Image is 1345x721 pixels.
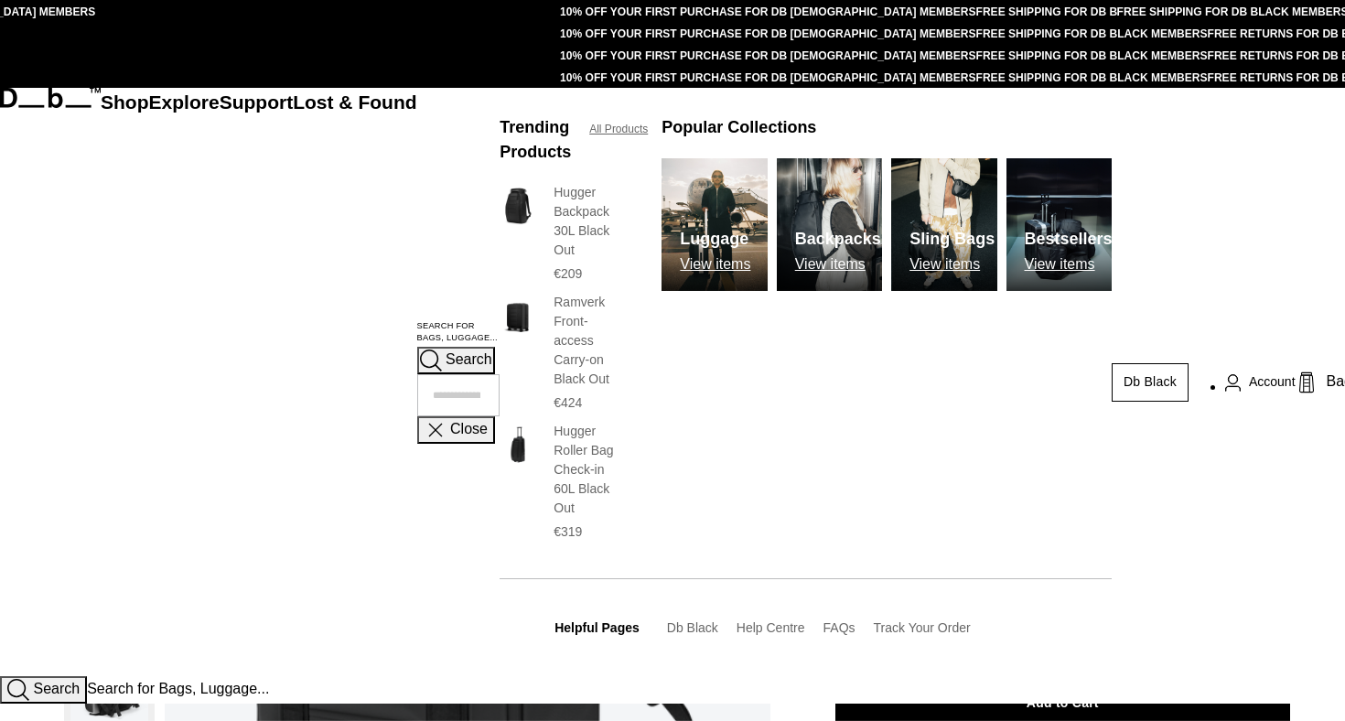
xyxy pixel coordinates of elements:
a: All Products [589,121,648,137]
a: Support [220,91,294,113]
a: Help Centre [737,620,805,635]
a: FREE SHIPPING FOR DB BLACK MEMBERS [976,49,1208,62]
h3: Ramverk Front-access Carry-on Black Out [554,293,625,389]
p: View items [680,256,750,273]
a: FREE SHIPPING FOR DB BLACK MEMBERS [976,27,1208,40]
a: Track Your Order [874,620,971,635]
img: Ramverk Front-access Carry-on Black Out [500,293,535,339]
h3: Sling Bags [909,227,995,252]
span: €209 [554,266,582,281]
a: Db Backpacks View items [777,158,882,291]
a: Lost & Found [293,91,416,113]
p: View items [795,256,881,273]
a: Hugger Roller Bag Check-in 60L Black Out Hugger Roller Bag Check-in 60L Black Out €319 [500,422,625,542]
a: FAQs [823,620,855,635]
a: Ramverk Front-access Carry-on Black Out Ramverk Front-access Carry-on Black Out €424 [500,293,625,413]
p: View items [1025,256,1113,273]
h3: Luggage [680,227,750,252]
h3: Bestsellers [1025,227,1113,252]
button: Close [417,416,495,444]
a: Db Black [667,620,718,635]
p: View items [909,256,995,273]
img: Db [777,158,882,291]
a: Db Black [1112,363,1189,402]
h3: Backpacks [795,227,881,252]
h3: Trending Products [500,115,571,165]
a: 10% OFF YOUR FIRST PURCHASE FOR DB [DEMOGRAPHIC_DATA] MEMBERS [560,49,975,62]
a: Hugger Backpack 30L Black Out Hugger Backpack 30L Black Out €209 [500,183,625,284]
img: Db [1006,158,1112,291]
a: Account [1225,371,1296,393]
a: FREE SHIPPING FOR DB BLACK MEMBERS [976,71,1208,84]
a: 10% OFF YOUR FIRST PURCHASE FOR DB [DEMOGRAPHIC_DATA] MEMBERS [560,27,975,40]
a: Db Sling Bags View items [891,158,996,291]
a: Db Bestsellers View items [1006,158,1112,291]
h3: Hugger Backpack 30L Black Out [554,183,625,260]
h3: Hugger Roller Bag Check-in 60L Black Out [554,422,625,518]
span: Search [33,681,80,696]
span: €319 [554,524,582,539]
button: Search [417,347,495,374]
a: Db Luggage View items [662,158,767,291]
span: Search [446,352,492,368]
img: Hugger Roller Bag Check-in 60L Black Out [500,422,535,468]
h3: Helpful Pages [554,619,640,638]
nav: Main Navigation [101,88,417,676]
img: Db [662,158,767,291]
span: €424 [554,395,582,410]
img: Hugger Backpack 30L Black Out [500,183,535,229]
span: Close [450,422,488,437]
a: Shop [101,91,149,113]
img: Db [891,158,996,291]
a: 10% OFF YOUR FIRST PURCHASE FOR DB [DEMOGRAPHIC_DATA] MEMBERS [560,71,975,84]
span: Account [1249,372,1296,392]
label: Search for Bags, Luggage... [417,320,500,346]
h3: Popular Collections [662,115,816,140]
a: Explore [149,91,220,113]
